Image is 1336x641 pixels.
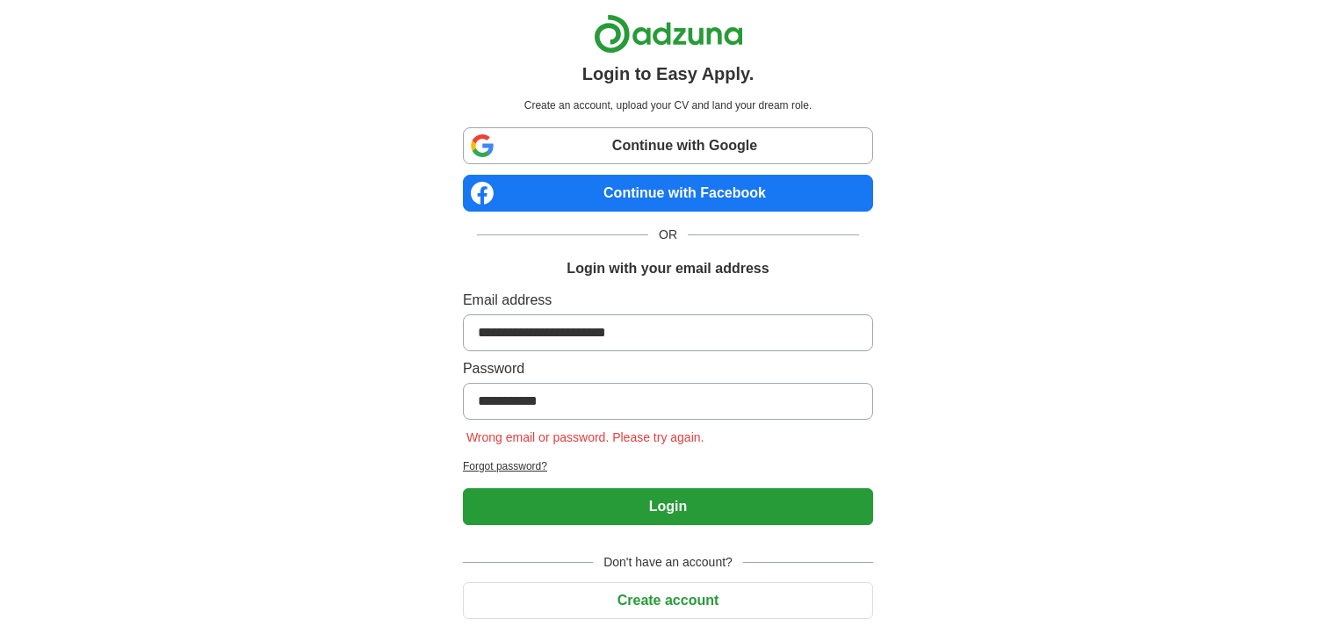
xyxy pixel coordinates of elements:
span: Wrong email or password. Please try again. [463,430,708,444]
label: Email address [463,290,873,311]
button: Login [463,488,873,525]
span: Don't have an account? [593,553,743,572]
span: OR [648,226,688,244]
a: Create account [463,593,873,608]
button: Create account [463,582,873,619]
a: Forgot password? [463,458,873,474]
h1: Login with your email address [567,258,769,279]
p: Create an account, upload your CV and land your dream role. [466,97,870,113]
h1: Login to Easy Apply. [582,61,755,87]
label: Password [463,358,873,379]
a: Continue with Google [463,127,873,164]
img: Adzuna logo [594,14,743,54]
a: Continue with Facebook [463,175,873,212]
